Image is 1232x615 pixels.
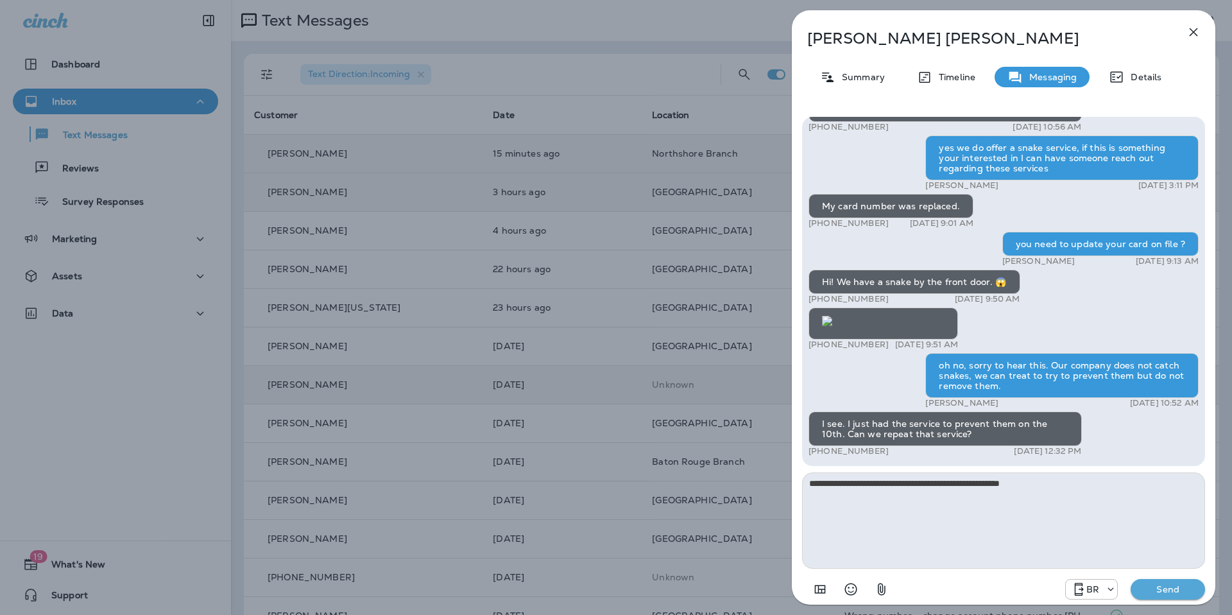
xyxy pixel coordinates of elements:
button: Add in a premade template [807,576,833,602]
p: Send [1141,584,1195,595]
p: [DATE] 9:50 AM [955,294,1020,304]
p: [DATE] 9:51 AM [895,340,958,350]
p: [DATE] 10:52 AM [1130,398,1199,408]
p: [PERSON_NAME] [1002,256,1075,266]
p: Summary [835,72,885,82]
p: [PHONE_NUMBER] [809,122,889,132]
p: [DATE] 9:01 AM [910,218,973,229]
p: [PHONE_NUMBER] [809,446,889,456]
img: twilio-download [822,316,832,326]
div: yes we do offer a snake service, if this is something your interested in I can have someone reach... [925,135,1199,180]
p: Messaging [1023,72,1077,82]
div: Hi! We have a snake by the front door. 😱 [809,270,1020,294]
p: [PERSON_NAME] [PERSON_NAME] [807,30,1158,48]
p: Details [1124,72,1161,82]
p: [DATE] 9:13 AM [1136,256,1199,266]
p: [DATE] 12:32 PM [1014,446,1081,456]
p: [DATE] 3:11 PM [1138,180,1199,191]
div: +1 (225) 577-6368 [1066,582,1117,597]
button: Send [1131,579,1205,600]
p: [PHONE_NUMBER] [809,340,889,350]
div: you need to update your card on file ? [1002,232,1199,256]
p: Timeline [932,72,975,82]
button: Select an emoji [838,576,864,602]
div: My card number was replaced. [809,194,973,218]
p: [PERSON_NAME] [925,398,998,408]
p: [PHONE_NUMBER] [809,218,889,229]
p: [DATE] 10:56 AM [1013,122,1081,132]
div: oh no, sorry to hear this. Our company does not catch snakes, we can treat to try to prevent them... [925,353,1199,398]
p: BR [1086,584,1099,594]
p: [PERSON_NAME] [925,180,998,191]
p: [PHONE_NUMBER] [809,294,889,304]
div: I see. I just had the service to prevent them on the 10th. Can we repeat that service? [809,411,1082,446]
